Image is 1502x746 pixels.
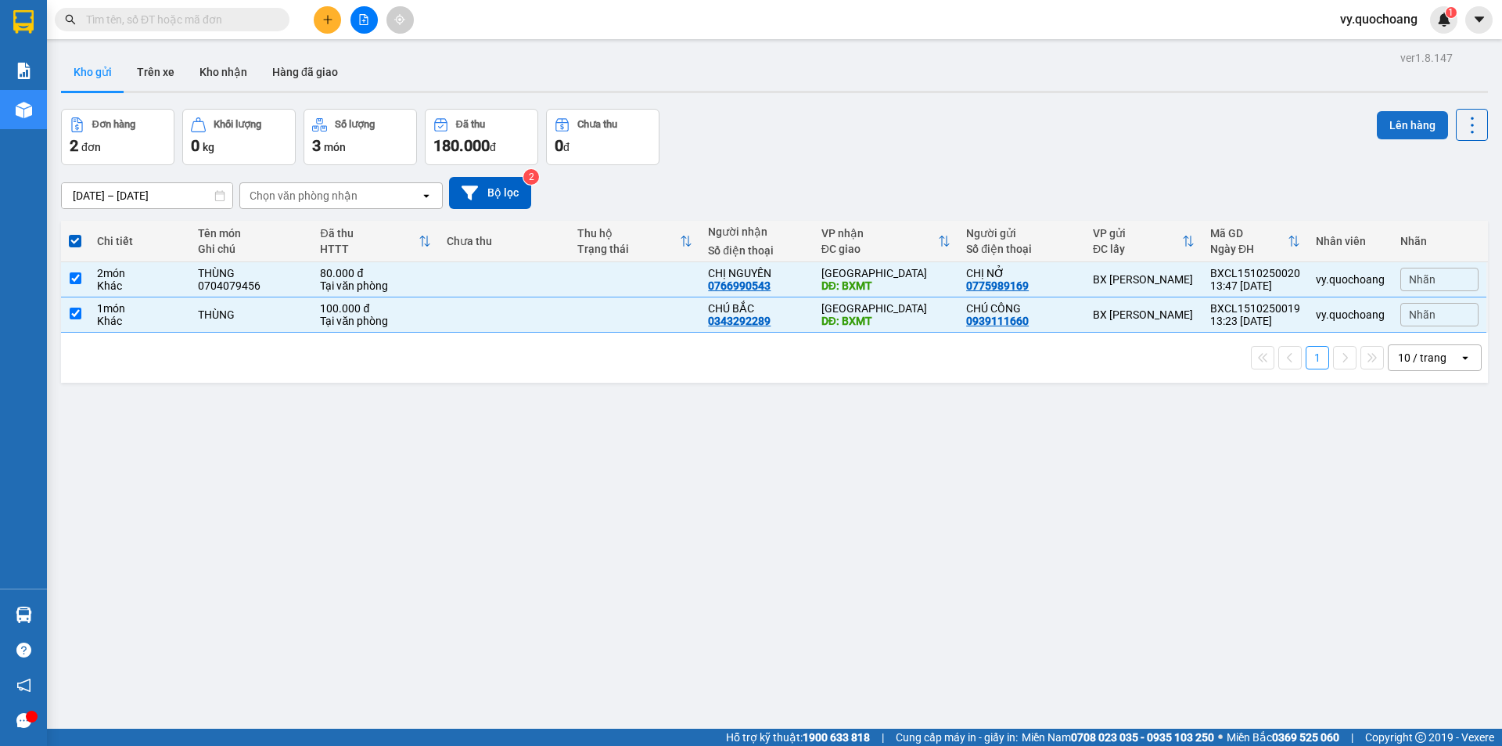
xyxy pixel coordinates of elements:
[1306,346,1329,369] button: 1
[523,169,539,185] sup: 2
[97,267,182,279] div: 2 món
[16,678,31,693] span: notification
[1400,235,1479,247] div: Nhãn
[1210,302,1300,315] div: BXCL1510250019
[1437,13,1451,27] img: icon-new-feature
[394,14,405,25] span: aim
[320,315,431,327] div: Tại văn phòng
[1400,49,1453,67] div: ver 1.8.147
[966,315,1029,327] div: 0939111660
[577,243,680,255] div: Trạng thái
[966,243,1077,255] div: Số điện thoại
[1085,221,1202,262] th: Toggle SortBy
[70,136,78,155] span: 2
[86,11,271,28] input: Tìm tên, số ĐT hoặc mã đơn
[312,221,439,262] th: Toggle SortBy
[803,731,870,744] strong: 1900 633 818
[320,302,431,315] div: 100.000 đ
[449,177,531,209] button: Bộ lọc
[966,302,1077,315] div: CHÚ CÔNG
[1328,9,1430,29] span: vy.quochoang
[187,53,260,91] button: Kho nhận
[260,53,350,91] button: Hàng đã giao
[65,14,76,25] span: search
[1210,267,1300,279] div: BXCL1510250020
[1272,731,1339,744] strong: 0369 525 060
[1210,315,1300,327] div: 13:23 [DATE]
[570,221,700,262] th: Toggle SortBy
[577,119,617,130] div: Chưa thu
[320,243,419,255] div: HTTT
[708,302,805,315] div: CHÚ BẮC
[320,227,419,240] div: Đã thu
[62,183,232,208] input: Select a date range.
[320,279,431,292] div: Tại văn phòng
[124,53,187,91] button: Trên xe
[203,141,214,153] span: kg
[1398,350,1446,366] div: 10 / trang
[320,267,431,279] div: 80.000 đ
[821,279,950,292] div: DĐ: BXMT
[708,244,805,257] div: Số điện thoại
[425,109,538,165] button: Đã thu180.000đ
[16,63,32,79] img: solution-icon
[198,267,305,279] div: THÙNG
[546,109,659,165] button: Chưa thu0đ
[1415,732,1426,743] span: copyright
[821,243,938,255] div: ĐC giao
[1093,308,1195,321] div: BX [PERSON_NAME]
[358,14,369,25] span: file-add
[821,315,950,327] div: DĐ: BXMT
[821,227,938,240] div: VP nhận
[312,136,321,155] span: 3
[214,119,261,130] div: Khối lượng
[314,6,341,34] button: plus
[966,227,1077,240] div: Người gửi
[420,189,433,202] svg: open
[182,109,296,165] button: Khối lượng0kg
[198,227,305,240] div: Tên món
[882,729,884,746] span: |
[16,713,31,728] span: message
[304,109,417,165] button: Số lượng3món
[61,109,174,165] button: Đơn hàng2đơn
[1202,221,1308,262] th: Toggle SortBy
[447,235,562,247] div: Chưa thu
[13,10,34,34] img: logo-vxr
[726,729,870,746] span: Hỗ trợ kỹ thuật:
[966,267,1077,279] div: CHỊ NỞ
[198,308,305,321] div: THÙNG
[97,279,182,292] div: Khác
[250,188,358,204] div: Chọn văn phòng nhận
[97,235,182,247] div: Chi tiết
[198,279,305,292] div: 0704079456
[708,315,771,327] div: 0343292289
[97,302,182,315] div: 1 món
[821,302,950,315] div: [GEOGRAPHIC_DATA]
[1093,227,1182,240] div: VP gửi
[1022,729,1214,746] span: Miền Nam
[814,221,958,262] th: Toggle SortBy
[1377,111,1448,139] button: Lên hàng
[555,136,563,155] span: 0
[1448,7,1453,18] span: 1
[92,119,135,130] div: Đơn hàng
[1093,243,1182,255] div: ĐC lấy
[198,243,305,255] div: Ghi chú
[1227,729,1339,746] span: Miền Bắc
[1210,279,1300,292] div: 13:47 [DATE]
[16,643,31,658] span: question-circle
[1409,273,1436,286] span: Nhãn
[1210,227,1288,240] div: Mã GD
[1093,273,1195,286] div: BX [PERSON_NAME]
[708,267,805,279] div: CHỊ NGUYÊN
[97,315,182,327] div: Khác
[563,141,570,153] span: đ
[708,225,805,238] div: Người nhận
[896,729,1018,746] span: Cung cấp máy in - giấy in:
[490,141,496,153] span: đ
[16,102,32,118] img: warehouse-icon
[1465,6,1493,34] button: caret-down
[1351,729,1353,746] span: |
[81,141,101,153] span: đơn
